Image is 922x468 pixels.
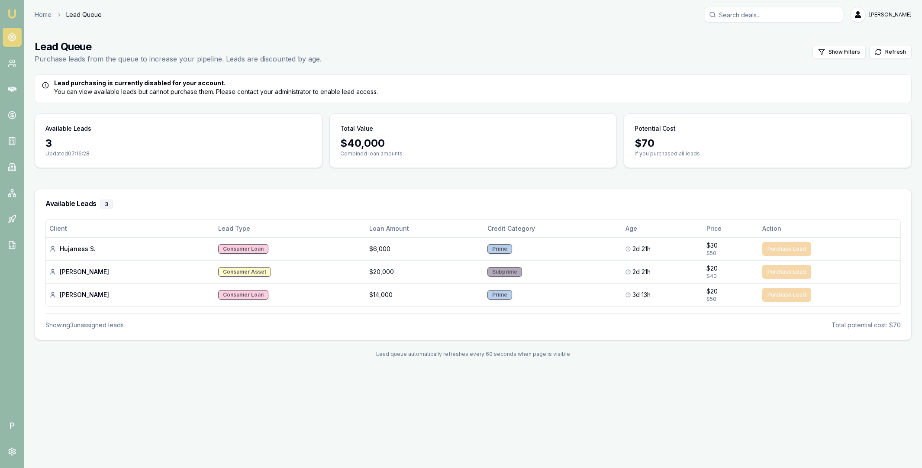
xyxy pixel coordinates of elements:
img: emu-icon-u.png [7,9,17,19]
span: Lead Queue [66,10,102,19]
div: 3 [100,200,113,209]
h3: Total Value [340,124,373,133]
button: Refresh [869,45,912,59]
div: Consumer Asset [218,267,271,277]
p: Purchase leads from the queue to increase your pipeline. Leads are discounted by age. [35,54,322,64]
strong: Lead purchasing is currently disabled for your account. [54,79,226,87]
td: $6,000 [366,237,484,260]
span: 2d 21h [632,245,651,253]
nav: breadcrumb [35,10,102,19]
div: [PERSON_NAME] [49,268,211,276]
h3: Available Leads [45,124,91,133]
th: Loan Amount [366,220,484,237]
span: $20 [706,287,718,296]
div: You can view available leads but cannot purchase them. Please contact your administrator to enabl... [42,79,904,96]
div: Prime [487,244,512,254]
th: Action [759,220,900,237]
div: Lead queue automatically refreshes every 60 seconds when page is visible [35,351,912,358]
p: Updated 07:16:28 [45,150,312,157]
td: $20,000 [366,260,484,283]
div: Prime [487,290,512,300]
div: $40 [706,273,755,280]
div: $50 [706,296,755,303]
div: Hujaness S. [49,245,211,253]
span: $30 [706,241,718,250]
div: Consumer Loan [218,244,268,254]
th: Price [703,220,759,237]
th: Age [622,220,703,237]
span: $20 [706,264,718,273]
button: Show Filters [812,45,866,59]
h1: Lead Queue [35,40,322,54]
div: Showing 3 unassigned lead s [45,321,124,329]
div: [PERSON_NAME] [49,290,211,299]
th: Lead Type [215,220,366,237]
div: Consumer Loan [218,290,268,300]
span: 3d 13h [632,290,651,299]
span: 2d 21h [632,268,651,276]
h3: Potential Cost [635,124,675,133]
div: $ 70 [635,136,901,150]
span: [PERSON_NAME] [869,11,912,18]
input: Search deals [705,7,843,23]
span: P [3,416,22,435]
div: 3 [45,136,312,150]
div: $ 40,000 [340,136,606,150]
a: Home [35,10,52,19]
div: $50 [706,250,755,257]
h3: Available Leads [45,200,901,209]
p: Combined loan amounts [340,150,606,157]
th: Client [46,220,215,237]
p: If you purchased all leads [635,150,901,157]
th: Credit Category [484,220,622,237]
div: Total potential cost: $70 [832,321,901,329]
td: $14,000 [366,283,484,306]
div: Subprime [487,267,522,277]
